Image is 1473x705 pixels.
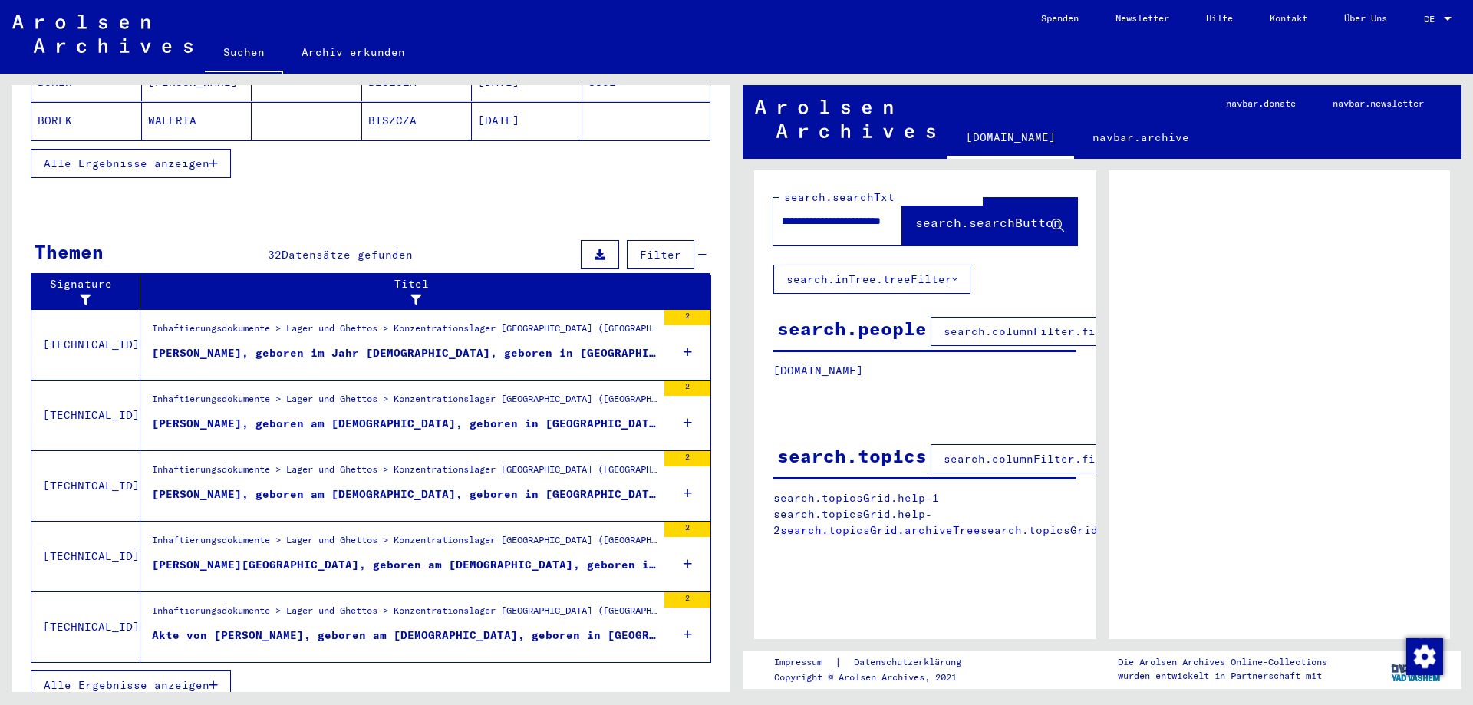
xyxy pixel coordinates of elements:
div: Inhaftierungsdokumente > Lager und Ghettos > Konzentrationslager [GEOGRAPHIC_DATA] ([GEOGRAPHIC_D... [152,463,657,484]
td: [TECHNICAL_ID] [31,521,140,591]
div: search.topics [777,442,927,469]
a: [DOMAIN_NAME] [947,119,1074,159]
div: [PERSON_NAME], geboren am [DEMOGRAPHIC_DATA], geboren in [GEOGRAPHIC_DATA] [152,416,657,432]
p: wurden entwickelt in Partnerschaft mit [1118,669,1327,683]
td: [TECHNICAL_ID] [31,591,140,662]
a: Archiv erkunden [283,34,423,71]
span: Datensätze gefunden [282,248,413,262]
img: Zustimmung ändern [1406,638,1443,675]
mat-cell: [DATE] [472,102,582,140]
button: Filter [627,240,694,269]
span: Filter [640,248,681,262]
div: search.people [777,315,927,342]
div: 2 [664,381,710,396]
div: Titel [147,276,680,308]
span: DE [1424,14,1441,25]
img: Arolsen_neg.svg [755,100,935,138]
button: Alle Ergebnisse anzeigen [31,149,231,178]
mat-cell: BISZCZA [362,102,473,140]
a: Suchen [205,34,283,74]
span: Alle Ergebnisse anzeigen [44,156,209,170]
div: 2 [664,592,710,608]
a: navbar.archive [1074,119,1208,156]
img: Arolsen_neg.svg [12,15,193,53]
p: Die Arolsen Archives Online-Collections [1118,655,1327,669]
button: search.inTree.treeFilter [773,265,970,294]
span: search.columnFilter.filter [944,324,1122,338]
span: search.searchButton [915,215,1061,230]
button: search.columnFilter.filter [931,317,1135,346]
button: search.columnFilter.filter [931,444,1135,473]
span: search.columnFilter.filter [944,452,1122,466]
button: Alle Ergebnisse anzeigen [31,670,231,700]
mat-cell: WALERIA [142,102,252,140]
td: [TECHNICAL_ID] [31,380,140,450]
div: Titel [147,276,696,308]
div: Inhaftierungsdokumente > Lager und Ghettos > Konzentrationslager [GEOGRAPHIC_DATA] ([GEOGRAPHIC_D... [152,604,657,625]
a: search.topicsGrid.archiveTree [780,523,980,537]
div: Akte von [PERSON_NAME], geboren am [DEMOGRAPHIC_DATA], geboren in [GEOGRAPHIC_DATA] [152,628,657,644]
div: Zustimmung ändern [1405,637,1442,674]
div: 2 [664,451,710,466]
p: Copyright © Arolsen Archives, 2021 [774,670,980,684]
div: [PERSON_NAME], geboren am [DEMOGRAPHIC_DATA], geboren in [GEOGRAPHIC_DATA] [152,486,657,502]
td: [TECHNICAL_ID] [31,450,140,521]
div: Inhaftierungsdokumente > Lager und Ghettos > Konzentrationslager [GEOGRAPHIC_DATA] ([GEOGRAPHIC_D... [152,533,657,555]
a: Datenschutzerklärung [842,654,980,670]
div: Signature [38,276,143,308]
a: navbar.newsletter [1314,85,1442,122]
div: [PERSON_NAME][GEOGRAPHIC_DATA], geboren am [DEMOGRAPHIC_DATA], geboren in [GEOGRAPHIC_DATA] [152,557,657,573]
p: [DOMAIN_NAME] [773,363,1076,379]
p: search.topicsGrid.help-1 search.topicsGrid.help-2 search.topicsGrid.manually. [773,490,1077,539]
mat-label: search.searchTxt [784,190,895,204]
div: Inhaftierungsdokumente > Lager und Ghettos > Konzentrationslager [GEOGRAPHIC_DATA] ([GEOGRAPHIC_D... [152,321,657,343]
div: 2 [664,310,710,325]
a: Impressum [774,654,835,670]
mat-cell: BOREK [31,102,142,140]
span: 32 [268,248,282,262]
span: Alle Ergebnisse anzeigen [44,678,209,692]
div: | [774,654,980,670]
div: Signature [38,276,128,308]
div: 2 [664,522,710,537]
div: [PERSON_NAME], geboren im Jahr [DEMOGRAPHIC_DATA], geboren in [GEOGRAPHIC_DATA] [152,345,657,361]
img: yv_logo.png [1388,650,1445,688]
a: navbar.donate [1208,85,1314,122]
div: Inhaftierungsdokumente > Lager und Ghettos > Konzentrationslager [GEOGRAPHIC_DATA] ([GEOGRAPHIC_D... [152,392,657,413]
td: [TECHNICAL_ID] [31,309,140,380]
button: search.searchButton [902,198,1077,245]
div: Themen [35,238,104,265]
